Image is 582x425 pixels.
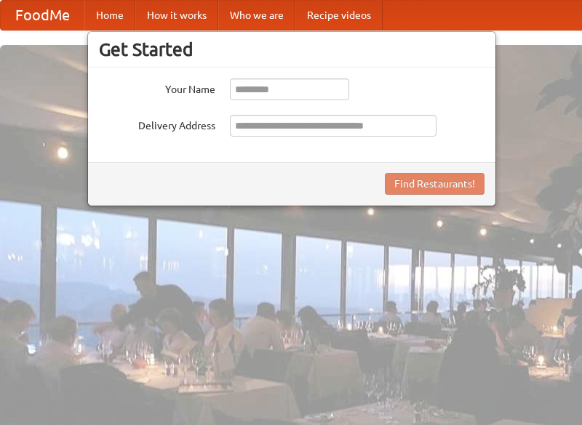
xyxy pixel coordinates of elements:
a: Who we are [218,1,295,30]
button: Find Restaurants! [385,173,485,195]
h3: Get Started [99,39,485,60]
a: FoodMe [1,1,84,30]
a: Recipe videos [295,1,383,30]
a: Home [84,1,135,30]
label: Delivery Address [99,115,215,133]
a: How it works [135,1,218,30]
label: Your Name [99,78,215,97]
